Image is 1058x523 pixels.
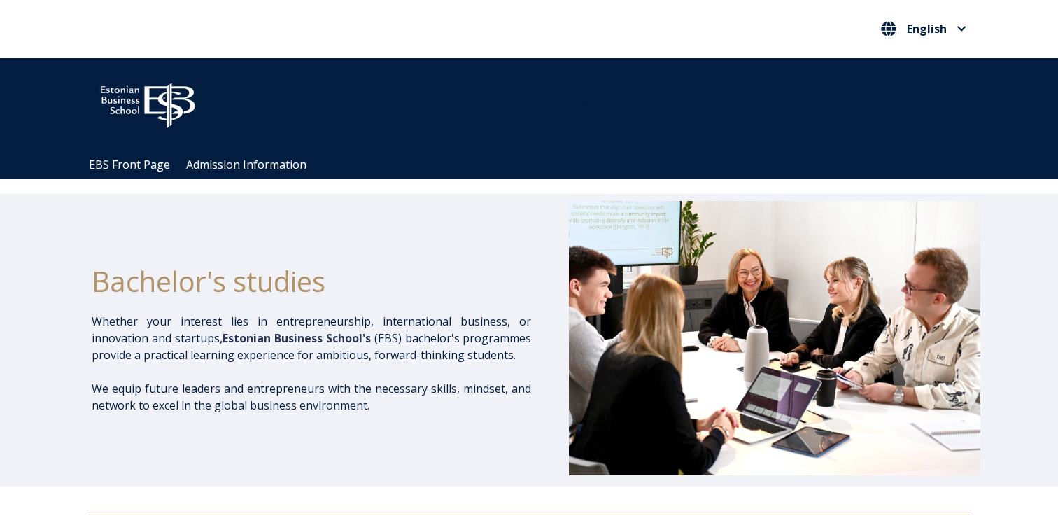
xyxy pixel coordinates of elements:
div: Navigation Menu [81,151,991,179]
a: Admission Information [186,157,306,172]
p: We equip future leaders and entrepreneurs with the necessary skills, mindset, and network to exce... [92,380,531,414]
p: Whether your interest lies in entrepreneurship, international business, or innovation and startup... [92,313,531,363]
span: English [907,23,947,34]
h1: Bachelor's studies [92,264,531,299]
span: Community for Growth and Resp [477,97,649,112]
img: Bachelor's at EBS [569,201,980,475]
button: English [877,18,970,40]
a: EBS Front Page [89,157,170,172]
img: ebs_logo2016_white [88,72,207,132]
nav: Select your language [877,18,970,41]
span: Estonian Business School's [223,330,371,346]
